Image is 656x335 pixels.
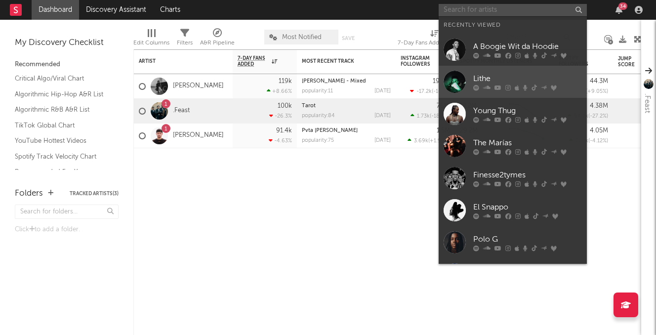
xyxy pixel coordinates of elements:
div: 4.05M [590,127,608,134]
div: Recommended [15,59,119,71]
div: 4.38M [590,103,608,109]
div: Edit Columns [133,37,169,49]
a: [PERSON_NAME] [173,82,224,90]
div: -4.63 % [269,137,292,144]
div: Luther - Mixed [302,79,391,84]
div: Folders [15,188,43,200]
div: 91.4k [276,127,292,134]
div: Jump Score [618,56,643,68]
div: [DATE] [374,88,391,94]
div: 7-Day Fans Added (7-Day Fans Added) [398,25,472,53]
div: Recently Viewed [444,19,582,31]
div: popularity: 84 [302,113,335,119]
span: -18.6 % [431,114,449,119]
a: Polo G [439,226,587,258]
div: [DATE] [374,113,391,119]
div: 119k [279,78,292,84]
div: popularity: 11 [302,88,333,94]
div: Most Recent Track [302,58,376,64]
span: -163 % [433,89,449,94]
div: A&R Pipeline [200,37,235,49]
input: Search for folders... [15,205,119,219]
input: Search for artists [439,4,587,16]
div: popularity: 75 [302,138,334,143]
div: A&R Pipeline [200,25,235,53]
div: 751k [437,103,450,109]
div: Artist [139,58,213,64]
a: Recommended For You [15,167,109,177]
a: Lithe [439,66,587,98]
button: Tracked Artists(3) [70,191,119,196]
a: YouTube Hottest Videos [15,135,109,146]
div: -26.3 % [269,113,292,119]
span: 3.69k [414,138,428,144]
a: The Marías [439,130,587,162]
a: Critical Algo/Viral Chart [15,73,109,84]
div: Finesse2tymes [473,169,582,181]
div: ( ) [568,113,608,119]
div: Pvta Luna [302,128,391,133]
div: .Feast [641,93,653,113]
div: Lithe [473,73,582,84]
span: -17.2k [416,89,432,94]
span: -27.2 % [590,114,607,119]
div: 1.5M [437,127,450,134]
div: Edit Columns [133,25,169,53]
span: 1.73k [417,114,430,119]
div: ( ) [569,137,608,144]
div: [DATE] [374,138,391,143]
div: ( ) [410,113,450,119]
div: 34 [618,2,627,10]
a: NoCap [439,258,587,291]
span: +9.05 % [587,89,607,94]
a: El Snappo [439,194,587,226]
button: Save [342,36,355,41]
a: [PERSON_NAME] [173,131,224,140]
a: Algorithmic Hip-Hop A&R List [15,89,109,100]
a: A Boogie Wit da Hoodie [439,34,587,66]
div: +8.66 % [267,88,292,94]
div: Polo G [473,233,582,245]
div: El Snappo [473,201,582,213]
a: Finesse2tymes [439,162,587,194]
span: -4.12 % [590,138,607,144]
div: ( ) [568,88,608,94]
a: Tarot [302,103,316,109]
div: ( ) [410,88,450,94]
span: 7-Day Fans Added [238,55,269,67]
a: [PERSON_NAME] - Mixed [302,79,366,84]
div: 19.5M [433,78,450,84]
div: Instagram Followers [401,55,435,67]
div: 7-Day Fans Added (7-Day Fans Added) [398,37,472,49]
span: +1.94 % [430,138,449,144]
div: A Boogie Wit da Hoodie [473,41,582,52]
div: Filters [177,25,193,53]
a: Pvta [PERSON_NAME] [302,128,358,133]
span: Most Notified [282,34,322,41]
a: Young Thug [439,98,587,130]
div: Click to add a folder. [15,224,119,236]
div: 100k [278,103,292,109]
div: Young Thug [473,105,582,117]
a: TikTok Global Chart [15,120,109,131]
a: .Feast [173,107,190,115]
div: Filters [177,37,193,49]
div: My Discovery Checklist [15,37,119,49]
div: ( ) [408,137,450,144]
a: Algorithmic R&B A&R List [15,104,109,115]
div: Tarot [302,103,391,109]
div: The Marías [473,137,582,149]
a: Spotify Track Velocity Chart [15,151,109,162]
div: 44.3M [590,78,608,84]
button: 34 [615,6,622,14]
